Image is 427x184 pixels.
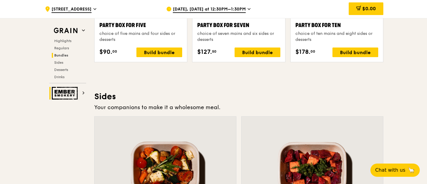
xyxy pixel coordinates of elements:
span: Highlights [54,39,71,43]
div: Party Box for Seven [197,21,280,29]
span: Regulars [54,46,69,50]
div: choice of five mains and four sides or desserts [99,31,182,43]
span: [DATE], [DATE] at 12:30PM–1:30PM [173,6,246,13]
span: 00 [112,49,117,54]
span: $0.00 [362,6,376,11]
div: choice of ten mains and eight sides or desserts [295,31,378,43]
img: Ember Smokery web logo [52,87,79,100]
h3: Sides [94,91,383,102]
div: Build bundle [235,48,280,57]
button: Chat with us🦙 [370,164,420,177]
div: Build bundle [136,48,182,57]
div: Party Box for Ten [295,21,378,29]
span: Chat with us [375,167,405,174]
span: Sides [54,60,63,65]
span: [STREET_ADDRESS] [51,6,92,13]
div: Party Box for Five [99,21,182,29]
span: 00 [310,49,315,54]
span: Drinks [54,75,64,79]
div: choice of seven mains and six sides or desserts [197,31,280,43]
img: Grain web logo [52,25,79,36]
span: $90. [99,48,112,57]
div: Your companions to make it a wholesome meal. [94,103,383,112]
span: 🦙 [408,167,415,174]
span: $127. [197,48,212,57]
span: 50 [212,49,217,54]
div: Build bundle [332,48,378,57]
span: Desserts [54,68,68,72]
span: $178. [295,48,310,57]
span: Bundles [54,53,68,57]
